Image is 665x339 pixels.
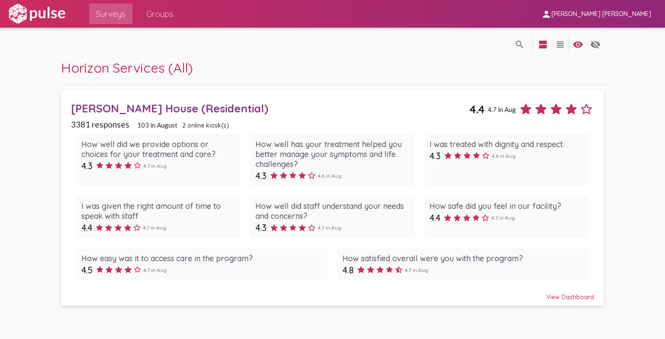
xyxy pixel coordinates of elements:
span: 4.6 in Aug [318,173,342,179]
span: 4.3 [255,222,267,233]
a: Groups [139,3,180,24]
span: 4.5 [81,265,93,275]
div: How easy was it to access care in the program? [81,253,323,263]
button: language [587,35,604,53]
span: 4.7 in Aug [318,224,341,231]
span: 4.8 [342,265,354,275]
span: 4.7 in Aug [143,267,167,273]
div: View Dashboard [71,285,594,301]
button: language [552,35,569,53]
span: 4.3 [81,160,93,171]
a: [PERSON_NAME] House (Residential)4.44.7 in Aug3381 responses103 in August2 online kiosk(s)How wel... [61,90,604,306]
div: I was given the right amount of time to speak with staff [81,201,236,221]
span: [PERSON_NAME] [PERSON_NAME] [552,10,651,18]
span: 103 in August [137,121,178,129]
mat-icon: language [573,39,583,50]
div: How well has your treatment helped you better manage your symptoms and life challenges? [255,139,410,169]
mat-icon: language [538,39,548,50]
mat-icon: language [514,39,525,50]
img: white-logo.svg [7,3,67,25]
div: I was treated with dignity and respect. [429,139,584,149]
span: Groups [146,6,173,22]
span: 2 online kiosk(s) [182,122,229,129]
div: [PERSON_NAME] House (Residential) [71,102,469,115]
span: Horizon Services (All) [61,59,193,76]
button: language [511,35,528,53]
span: 4.7 in Aug [487,106,516,113]
button: language [534,35,552,53]
button: [PERSON_NAME] [PERSON_NAME] [534,6,658,22]
span: 4.4 [429,212,440,223]
div: How safe did you feel in our facility? [429,201,584,211]
span: 4.7 in Aug [143,163,167,169]
span: 4.6 in Aug [492,153,516,159]
a: Surveys [89,3,132,24]
div: How well did staff understand your needs and concerns? [255,201,410,221]
mat-icon: language [590,39,600,50]
span: Surveys [96,6,126,22]
span: 4.4 [81,222,92,233]
span: 4.7 in Aug [491,214,515,221]
span: 4.3 [429,150,441,161]
span: 4.4 [469,102,485,116]
mat-icon: language [555,39,565,50]
div: How satisfied overall were you with the program? [342,253,584,263]
span: 4.3 [255,170,267,181]
span: 4.7 in Aug [143,224,166,231]
button: language [569,35,587,53]
span: 4.7 in Aug [405,267,428,273]
mat-icon: person [541,9,552,19]
span: 3381 responses [71,119,129,129]
div: How well did we provide options or choices for your treatment and care? [81,139,236,159]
